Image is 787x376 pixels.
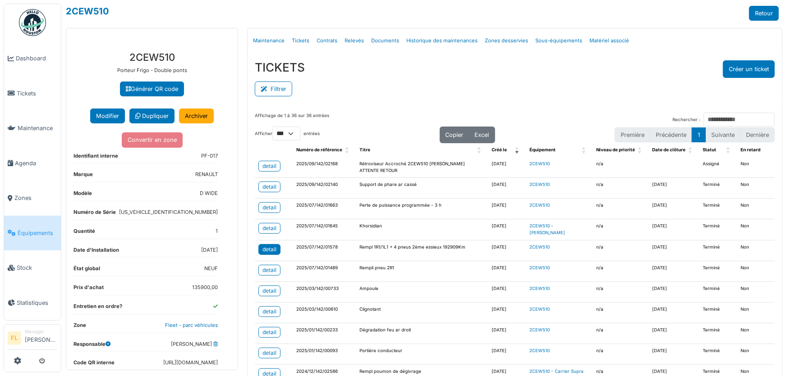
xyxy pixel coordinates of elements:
[737,281,775,302] td: Non
[216,227,218,235] dd: 1
[74,303,122,314] dt: Entretien en ordre?
[25,328,57,335] div: Manager
[529,286,550,291] a: 2CEW510
[74,152,118,163] dt: Identifiant interne
[529,161,550,166] a: 2CEW510
[258,327,281,338] a: detail
[293,240,356,261] td: 2025/07/142/01578
[649,344,699,364] td: [DATE]
[737,219,775,240] td: Non
[258,265,281,276] a: detail
[737,199,775,219] td: Non
[532,30,586,51] a: Sous-équipements
[699,157,737,178] td: Assigné
[529,327,550,332] a: 2CEW510
[4,216,61,251] a: Équipements
[16,54,57,63] span: Dashboard
[469,127,495,143] button: Excel
[596,147,635,152] span: Niveau de priorité
[488,261,526,281] td: [DATE]
[723,60,775,78] button: Créer un ticket
[201,246,218,254] dd: [DATE]
[488,240,526,261] td: [DATE]
[293,199,356,219] td: 2025/07/142/01663
[258,285,281,296] a: detail
[120,82,184,96] a: Générer QR code
[293,178,356,199] td: 2025/09/142/02140
[258,161,281,172] a: detail
[313,30,341,51] a: Contrats
[74,246,119,258] dt: Date d'Installation
[356,240,488,261] td: Rempl 1R1/1L1 + 4 pneus 2ème essieux 192909Km
[15,159,57,168] span: Agenda
[359,147,370,152] span: Titre
[737,178,775,199] td: Non
[4,111,61,146] a: Maintenance
[749,6,779,21] a: Retour
[14,194,57,202] span: Zones
[17,89,57,98] span: Tickets
[529,265,550,270] a: 2CEW510
[19,9,46,36] img: Badge_color-CXgf-gQk.svg
[699,261,737,281] td: Terminé
[737,240,775,261] td: Non
[293,302,356,323] td: 2025/03/142/00610
[488,219,526,240] td: [DATE]
[652,147,686,152] span: Date de clôture
[293,344,356,364] td: 2025/01/142/00093
[18,124,57,132] span: Maintenance
[529,348,550,353] a: 2CEW510
[165,322,218,328] a: Fleet - parc véhicules
[368,30,403,51] a: Documents
[593,323,649,344] td: n/a
[195,171,218,178] dd: RENAULT
[345,143,350,157] span: Numéro de référence: Activate to sort
[737,323,775,344] td: Non
[179,109,214,123] a: Archiver
[649,261,699,281] td: [DATE]
[515,143,520,157] span: Créé le: Activate to remove sorting
[699,240,737,261] td: Terminé
[293,323,356,344] td: 2025/01/142/00233
[593,240,649,261] td: n/a
[692,127,706,142] button: 1
[262,245,276,254] div: detail
[204,265,218,272] dd: NEUF
[488,157,526,178] td: [DATE]
[4,76,61,111] a: Tickets
[74,208,116,220] dt: Numéro de Série
[74,340,110,352] dt: Responsable
[4,285,61,321] a: Statistiques
[477,143,483,157] span: Titre: Activate to sort
[255,113,329,127] div: Affichage de 1 à 36 sur 36 entrées
[249,30,288,51] a: Maintenance
[737,261,775,281] td: Non
[440,127,469,143] button: Copier
[66,6,109,17] a: 2CEW510
[74,322,86,333] dt: Zone
[74,51,230,63] h3: 2CEW510
[258,306,281,317] a: detail
[586,30,633,51] a: Matériel associé
[200,190,218,197] dd: D WIDE
[262,183,276,191] div: detail
[481,30,532,51] a: Zones desservies
[262,224,276,232] div: detail
[262,266,276,274] div: detail
[492,147,507,152] span: Créé le
[262,204,276,212] div: detail
[4,41,61,76] a: Dashboard
[403,30,481,51] a: Historique des maintenances
[262,349,276,357] div: detail
[672,117,700,123] label: Rechercher :
[74,265,100,276] dt: État global
[74,190,92,201] dt: Modèle
[593,219,649,240] td: n/a
[488,344,526,364] td: [DATE]
[74,284,104,295] dt: Prix d'achat
[288,30,313,51] a: Tickets
[649,199,699,219] td: [DATE]
[293,281,356,302] td: 2025/03/142/00733
[255,60,305,74] h3: TICKETS
[649,240,699,261] td: [DATE]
